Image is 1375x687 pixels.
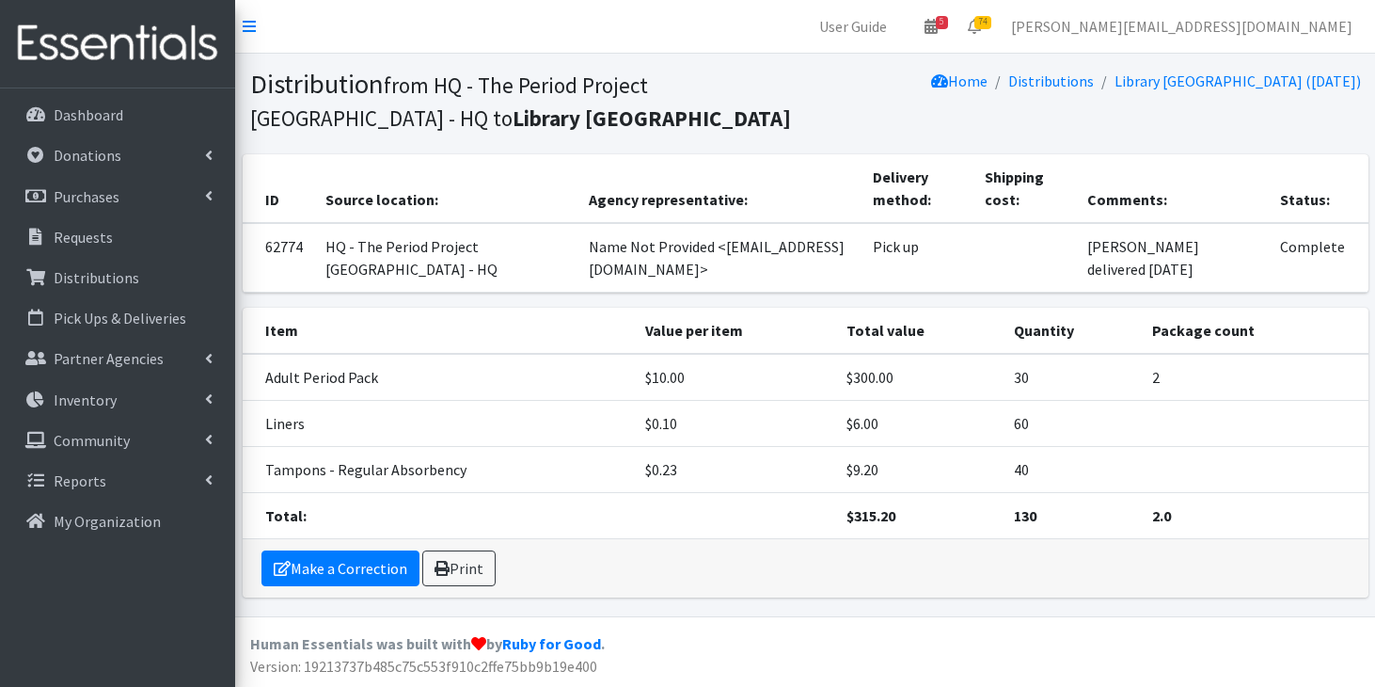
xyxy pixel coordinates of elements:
[8,136,228,174] a: Donations
[973,154,1076,223] th: Shipping cost:
[1141,354,1368,401] td: 2
[835,401,1003,447] td: $6.00
[1152,506,1171,525] strong: 2.0
[8,12,228,75] img: HumanEssentials
[8,340,228,377] a: Partner Agencies
[54,228,113,247] p: Requests
[634,354,834,401] td: $10.00
[8,178,228,216] a: Purchases
[1269,154,1367,223] th: Status:
[634,447,834,493] td: $0.23
[54,431,130,450] p: Community
[8,96,228,134] a: Dashboard
[1076,154,1270,223] th: Comments:
[54,512,161,531] p: My Organization
[422,551,496,586] a: Print
[861,154,973,223] th: Delivery method:
[54,349,164,368] p: Partner Agencies
[243,354,635,401] td: Adult Period Pack
[250,72,791,132] small: from HQ - The Period Project [GEOGRAPHIC_DATA] - HQ to
[8,503,228,540] a: My Organization
[974,16,991,29] span: 74
[8,381,228,419] a: Inventory
[835,354,1003,401] td: $300.00
[250,634,605,653] strong: Human Essentials was built with by .
[996,8,1367,45] a: [PERSON_NAME][EMAIL_ADDRESS][DOMAIN_NAME]
[243,223,314,293] td: 62774
[1003,401,1141,447] td: 60
[54,471,106,490] p: Reports
[577,154,861,223] th: Agency representative:
[1014,506,1036,525] strong: 130
[54,309,186,328] p: Pick Ups & Deliveries
[1076,223,1270,293] td: [PERSON_NAME] delivered [DATE]
[8,218,228,256] a: Requests
[54,146,121,165] p: Donations
[54,105,123,124] p: Dashboard
[513,104,791,132] b: Library [GEOGRAPHIC_DATA]
[54,268,139,287] p: Distributions
[1114,72,1361,90] a: Library [GEOGRAPHIC_DATA] ([DATE])
[265,506,307,525] strong: Total:
[634,401,834,447] td: $0.10
[804,8,902,45] a: User Guide
[1008,72,1094,90] a: Distributions
[54,187,119,206] p: Purchases
[1003,447,1141,493] td: 40
[835,447,1003,493] td: $9.20
[8,259,228,296] a: Distributions
[243,308,635,354] th: Item
[1003,308,1141,354] th: Quantity
[936,16,948,29] span: 5
[8,422,228,459] a: Community
[261,551,419,586] a: Make a Correction
[634,308,834,354] th: Value per item
[1003,354,1141,401] td: 30
[909,8,953,45] a: 5
[243,447,635,493] td: Tampons - Regular Absorbency
[502,634,601,653] a: Ruby for Good
[243,154,314,223] th: ID
[861,223,973,293] td: Pick up
[953,8,996,45] a: 74
[8,462,228,500] a: Reports
[931,72,988,90] a: Home
[314,154,578,223] th: Source location:
[846,506,895,525] strong: $315.20
[250,68,798,133] h1: Distribution
[314,223,578,293] td: HQ - The Period Project [GEOGRAPHIC_DATA] - HQ
[250,657,597,676] span: Version: 19213737b485c75c553f910c2ffe75bb9b19e400
[577,223,861,293] td: Name Not Provided <[EMAIL_ADDRESS][DOMAIN_NAME]>
[835,308,1003,354] th: Total value
[1269,223,1367,293] td: Complete
[8,299,228,337] a: Pick Ups & Deliveries
[1141,308,1368,354] th: Package count
[243,401,635,447] td: Liners
[54,391,117,409] p: Inventory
